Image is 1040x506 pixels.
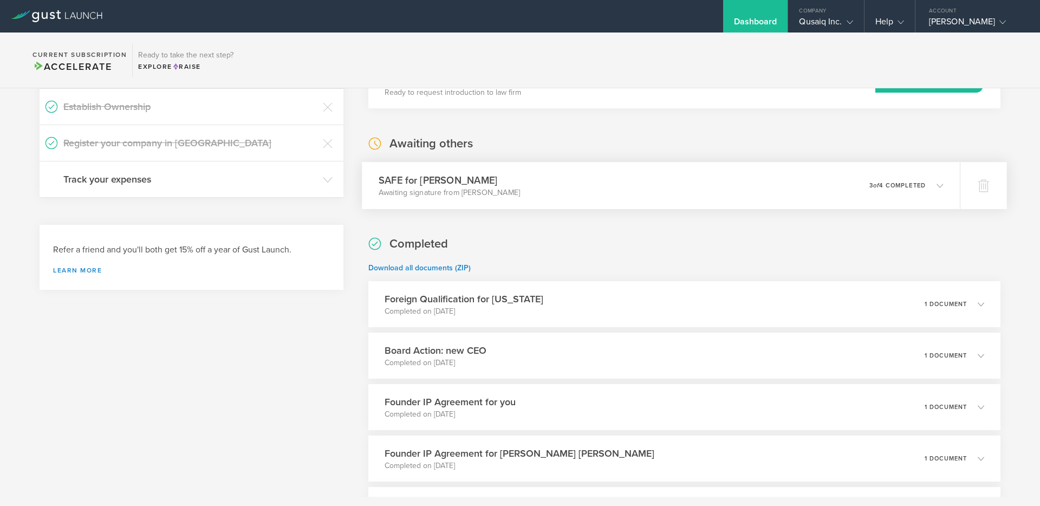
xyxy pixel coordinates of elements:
[389,236,448,252] h2: Completed
[385,409,516,420] p: Completed on [DATE]
[869,183,926,189] p: 3 4 completed
[799,16,853,33] div: Qusaiq Inc.
[63,136,317,150] h3: Register your company in [GEOGRAPHIC_DATA]
[925,353,967,359] p: 1 document
[368,263,471,273] a: Download all documents (ZIP)
[385,460,654,471] p: Completed on [DATE]
[379,187,520,198] p: Awaiting signature from [PERSON_NAME]
[385,395,516,409] h3: Founder IP Agreement for you
[929,16,1021,33] div: [PERSON_NAME]
[132,43,239,77] div: Ready to take the next step?ExploreRaise
[63,172,317,186] h3: Track your expenses
[385,87,521,98] p: Ready to request introduction to law firm
[385,306,543,317] p: Completed on [DATE]
[385,343,486,358] h3: Board Action: new CEO
[53,267,330,274] a: Learn more
[32,51,127,58] h2: Current Subscription
[925,301,967,307] p: 1 document
[63,100,317,114] h3: Establish Ownership
[385,446,654,460] h3: Founder IP Agreement for [PERSON_NAME] [PERSON_NAME]
[925,456,967,462] p: 1 document
[172,63,201,70] span: Raise
[53,244,330,256] h3: Refer a friend and you'll both get 15% off a year of Gust Launch.
[379,173,520,187] h3: SAFE for [PERSON_NAME]
[138,62,233,72] div: Explore
[389,136,473,152] h2: Awaiting others
[138,51,233,59] h3: Ready to take the next step?
[875,16,904,33] div: Help
[385,292,543,306] h3: Foreign Qualification for [US_STATE]
[734,16,777,33] div: Dashboard
[873,182,879,189] em: of
[385,358,486,368] p: Completed on [DATE]
[925,404,967,410] p: 1 document
[32,61,112,73] span: Accelerate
